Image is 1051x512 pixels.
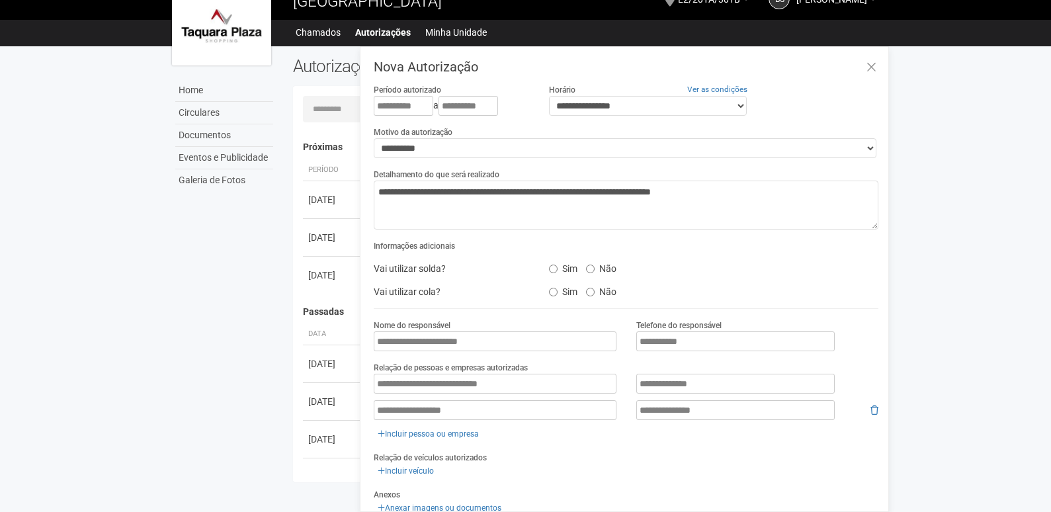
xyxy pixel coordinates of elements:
[303,159,362,181] th: Período
[549,288,558,296] input: Sim
[586,282,616,298] label: Não
[175,102,273,124] a: Circulares
[549,84,575,96] label: Horário
[374,60,878,73] h3: Nova Autorização
[308,395,357,408] div: [DATE]
[687,85,747,94] a: Ver as condições
[364,282,538,302] div: Vai utilizar cola?
[374,126,452,138] label: Motivo da autorização
[308,470,357,484] div: [DATE]
[374,489,400,501] label: Anexos
[374,452,487,464] label: Relação de veículos autorizados
[308,433,357,446] div: [DATE]
[175,124,273,147] a: Documentos
[374,320,450,331] label: Nome do responsável
[374,464,438,478] a: Incluir veículo
[308,357,357,370] div: [DATE]
[308,193,357,206] div: [DATE]
[374,96,528,116] div: a
[586,265,595,273] input: Não
[175,79,273,102] a: Home
[374,84,441,96] label: Período autorizado
[296,23,341,42] a: Chamados
[636,320,722,331] label: Telefone do responsável
[308,231,357,244] div: [DATE]
[364,259,538,278] div: Vai utilizar solda?
[175,169,273,191] a: Galeria de Fotos
[586,259,616,275] label: Não
[293,56,576,76] h2: Autorizações
[870,405,878,415] i: Remover
[374,169,499,181] label: Detalhamento do que será realizado
[355,23,411,42] a: Autorizações
[425,23,487,42] a: Minha Unidade
[586,288,595,296] input: Não
[308,269,357,282] div: [DATE]
[175,147,273,169] a: Eventos e Publicidade
[374,362,528,374] label: Relação de pessoas e empresas autorizadas
[303,307,870,317] h4: Passadas
[303,142,870,152] h4: Próximas
[303,323,362,345] th: Data
[549,259,577,275] label: Sim
[374,240,455,252] label: Informações adicionais
[549,265,558,273] input: Sim
[374,427,483,441] a: Incluir pessoa ou empresa
[549,282,577,298] label: Sim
